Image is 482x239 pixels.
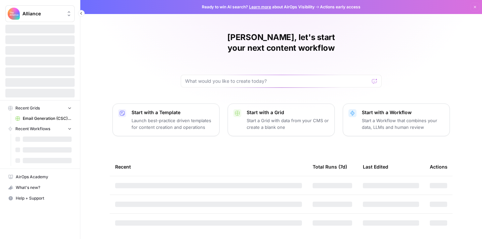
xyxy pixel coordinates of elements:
a: AirOps Academy [5,172,75,182]
a: Email Generation (CSC) Grid [12,113,75,124]
span: AirOps Academy [16,174,72,180]
span: Ready to win AI search? about AirOps Visibility [202,4,315,10]
span: Recent Grids [15,105,40,111]
span: Actions early access [320,4,360,10]
p: Start with a Template [132,109,214,116]
p: Start with a Grid [247,109,329,116]
div: Last Edited [363,158,388,176]
button: Start with a GridStart a Grid with data from your CMS or create a blank one [228,103,335,136]
div: Recent [115,158,302,176]
a: Learn more [249,4,271,9]
button: Recent Workflows [5,124,75,134]
p: Start with a Workflow [362,109,444,116]
p: Launch best-practice driven templates for content creation and operations [132,117,214,131]
span: Recent Workflows [15,126,50,132]
button: Recent Grids [5,103,75,113]
span: Email Generation (CSC) Grid [23,115,72,122]
div: What's new? [6,183,74,193]
button: Start with a TemplateLaunch best-practice driven templates for content creation and operations [112,103,220,136]
input: What would you like to create today? [185,78,369,84]
button: Workspace: Alliance [5,5,75,22]
button: Start with a WorkflowStart a Workflow that combines your data, LLMs and human review [343,103,450,136]
div: Total Runs (7d) [313,158,347,176]
div: Actions [430,158,448,176]
button: Help + Support [5,193,75,204]
p: Start a Grid with data from your CMS or create a blank one [247,117,329,131]
span: Help + Support [16,195,72,201]
img: Alliance Logo [8,8,20,20]
h1: [PERSON_NAME], let's start your next content workflow [181,32,382,53]
p: Start a Workflow that combines your data, LLMs and human review [362,117,444,131]
button: What's new? [5,182,75,193]
span: Alliance [22,10,63,17]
